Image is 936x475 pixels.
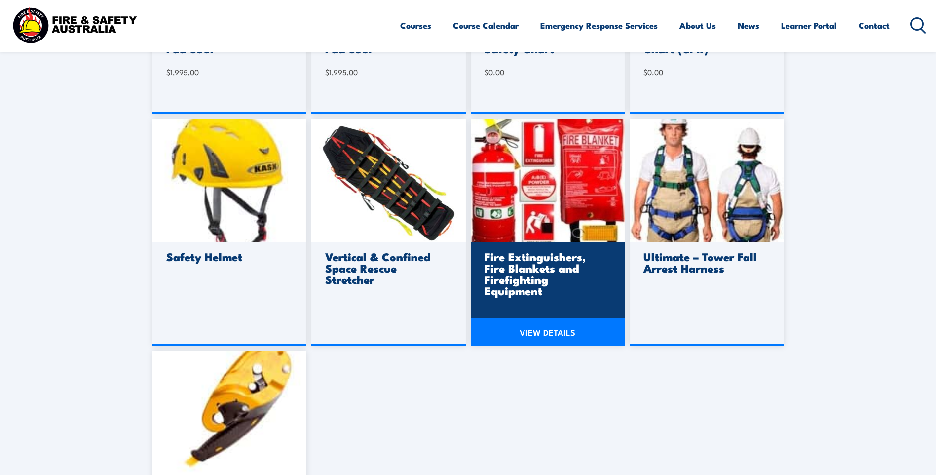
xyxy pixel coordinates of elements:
[485,251,608,296] h3: Fire Extinguishers, Fire Blankets and Firefighting Equipment
[325,251,449,285] h3: Vertical & Confined Space Rescue Stretcher
[679,12,716,39] a: About Us
[471,119,625,242] img: admin-ajax-3-.jpg
[166,251,290,262] h3: Safety Helmet
[152,119,307,242] img: safety-helmet.jpg
[311,119,466,242] img: ferno-roll-up-stretcher.jpg
[453,12,519,39] a: Course Calendar
[325,67,358,77] bdi: 1,995.00
[166,67,170,77] span: $
[643,67,663,77] bdi: 0.00
[485,32,608,54] h3: FREE Fire Extinguisher Safety Chart
[630,119,784,242] img: arrest-harness.jpg
[859,12,890,39] a: Contact
[485,67,488,77] span: $
[643,67,647,77] span: $
[152,351,307,475] img: petzl-ID205.jpg
[471,318,625,346] a: VIEW DETAILS
[738,12,759,39] a: News
[325,67,329,77] span: $
[325,32,449,54] h3: HeartSine Samaritan Pad 350P
[400,12,431,39] a: Courses
[485,67,504,77] bdi: 0.00
[643,251,767,274] h3: Ultimate – Tower Fall Arrest Harness
[166,67,199,77] bdi: 1,995.00
[166,32,290,54] h3: HearSine Samaritan Pad 360P
[540,12,658,39] a: Emergency Response Services
[643,32,767,54] h3: FREE Resuscitation Chart (CPR)
[781,12,837,39] a: Learner Portal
